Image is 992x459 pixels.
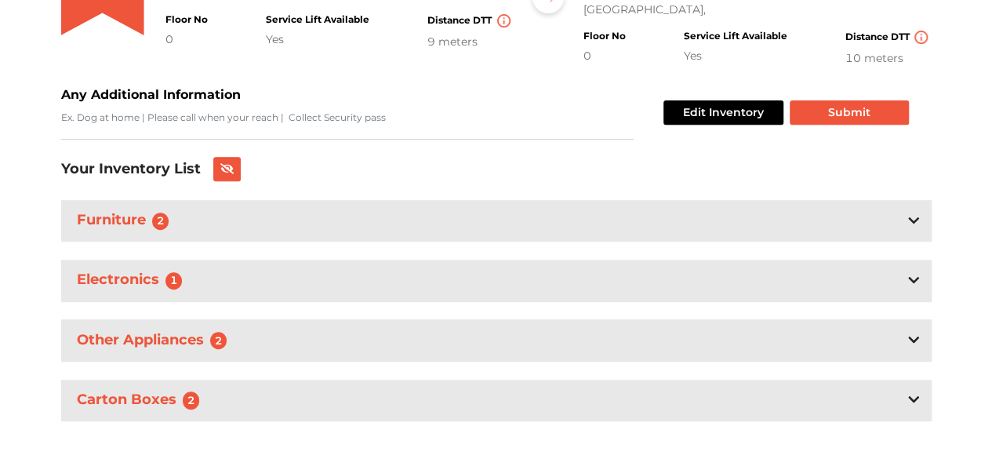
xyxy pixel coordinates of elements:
h3: Other Appliances [74,329,237,353]
div: 9 meters [427,34,514,50]
div: 0 [165,31,208,48]
span: 2 [152,213,169,230]
b: Any Additional Information [61,87,241,102]
div: Yes [683,48,787,64]
div: 10 meters [845,50,931,67]
button: Submit [790,100,909,125]
h4: Floor No [583,31,625,42]
h4: Distance DTT [845,31,931,44]
h3: Electronics [74,268,192,293]
span: 2 [210,332,227,349]
h4: Service Lift Available [683,31,787,42]
h3: Furniture [74,209,179,233]
div: Yes [266,31,369,48]
h4: Distance DTT [427,14,514,27]
h3: Your Inventory List [61,161,201,178]
div: 0 [583,48,625,64]
h4: Service Lift Available [266,14,369,25]
h3: Carton Boxes [74,388,209,413]
span: 1 [165,272,183,290]
span: 2 [183,392,200,409]
button: Edit Inventory [663,100,783,125]
h4: Floor No [165,14,208,25]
